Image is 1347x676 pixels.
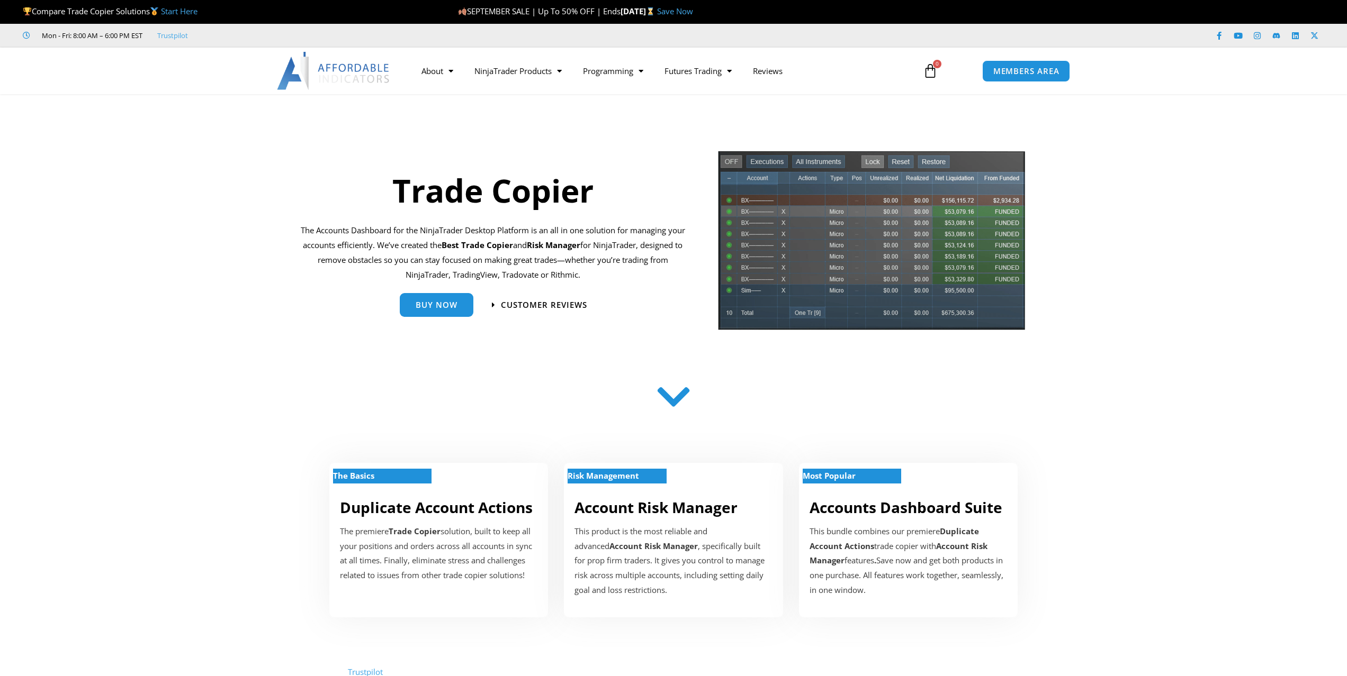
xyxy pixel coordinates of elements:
b: Best Trade Copier [442,240,513,250]
strong: Risk Manager [527,240,580,250]
div: This bundle combines our premiere trade copier with features Save now and get both products in on... [810,524,1007,598]
img: tradecopier | Affordable Indicators – NinjaTrader [717,150,1026,339]
span: Customer Reviews [501,301,587,309]
strong: [DATE] [621,6,657,16]
span: Mon - Fri: 8:00 AM – 6:00 PM EST [39,29,142,42]
strong: Risk Management [568,470,639,481]
img: 🏆 [23,7,31,15]
img: ⌛ [646,7,654,15]
a: 0 [907,56,954,86]
p: This product is the most reliable and advanced , specifically built for prop firm traders. It giv... [574,524,772,598]
h1: Trade Copier [300,168,685,213]
a: Reviews [742,59,793,83]
strong: The Basics [333,470,374,481]
a: Futures Trading [654,59,742,83]
a: Customer Reviews [492,301,587,309]
a: Account Risk Manager [574,497,738,517]
a: Programming [572,59,654,83]
span: 0 [933,60,941,68]
a: About [411,59,464,83]
a: Duplicate Account Actions [340,497,533,517]
a: Save Now [657,6,693,16]
strong: Trade Copier [389,526,441,536]
strong: Account Risk Manager [609,541,698,551]
strong: Most Popular [803,470,856,481]
b: Duplicate Account Actions [810,526,979,551]
a: MEMBERS AREA [982,60,1071,82]
span: Compare Trade Copier Solutions [23,6,197,16]
span: SEPTEMBER SALE | Up To 50% OFF | Ends [458,6,621,16]
span: Buy Now [416,301,457,309]
nav: Menu [411,59,911,83]
img: 🥇 [150,7,158,15]
img: 🍂 [459,7,466,15]
a: Buy Now [400,293,473,317]
span: MEMBERS AREA [993,67,1059,75]
a: Accounts Dashboard Suite [810,497,1002,517]
b: Account Risk Manager [810,541,987,566]
p: The Accounts Dashboard for the NinjaTrader Desktop Platform is an all in one solution for managin... [300,223,685,282]
b: . [874,555,876,565]
img: LogoAI | Affordable Indicators – NinjaTrader [277,52,391,90]
a: NinjaTrader Products [464,59,572,83]
p: The premiere solution, built to keep all your positions and orders across all accounts in sync at... [340,524,537,583]
a: Trustpilot [157,29,188,42]
a: Start Here [161,6,197,16]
